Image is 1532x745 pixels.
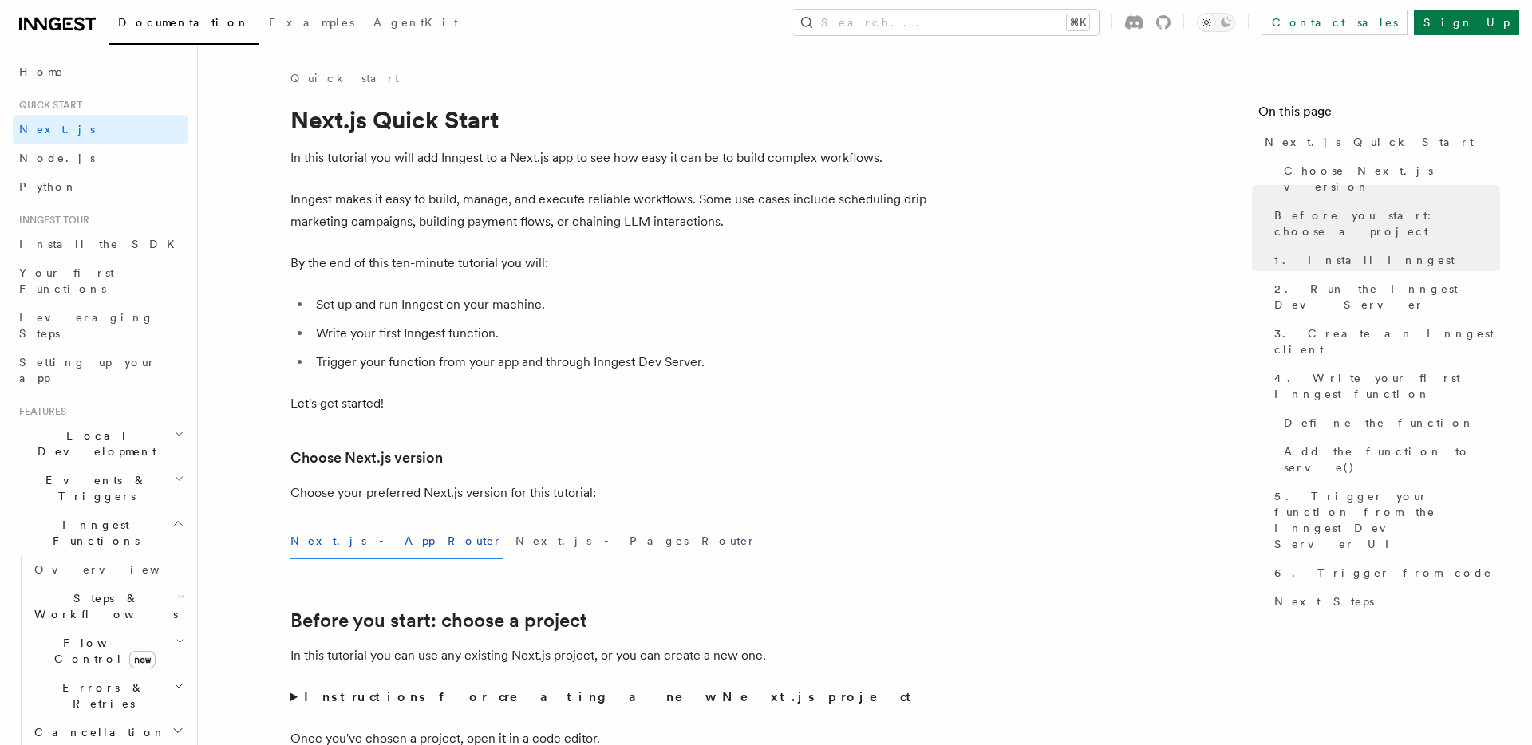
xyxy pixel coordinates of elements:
span: 1. Install Inngest [1274,252,1455,268]
h4: On this page [1258,102,1500,128]
a: Before you start: choose a project [290,609,587,632]
button: Steps & Workflows [28,584,188,629]
a: Next Steps [1268,587,1500,616]
button: Errors & Retries [28,673,188,718]
span: Before you start: choose a project [1274,207,1500,239]
span: Install the SDK [19,238,184,250]
li: Set up and run Inngest on your machine. [311,294,929,316]
p: Inngest makes it easy to build, manage, and execute reliable workflows. Some use cases include sc... [290,188,929,233]
span: Errors & Retries [28,680,173,711]
span: 4. Write your first Inngest function [1274,370,1500,402]
a: Sign Up [1414,10,1519,35]
a: Choose Next.js version [290,447,443,469]
a: Examples [259,5,364,43]
p: In this tutorial you can use any existing Next.js project, or you can create a new one. [290,644,929,667]
a: Next.js Quick Start [1258,128,1500,156]
a: Leveraging Steps [13,303,188,348]
p: Choose your preferred Next.js version for this tutorial: [290,482,929,504]
a: 1. Install Inngest [1268,246,1500,274]
button: Search...⌘K [792,10,1099,35]
span: 2. Run the Inngest Dev Server [1274,281,1500,313]
span: 5. Trigger your function from the Inngest Dev Server UI [1274,488,1500,552]
li: Trigger your function from your app and through Inngest Dev Server. [311,351,929,373]
span: Home [19,64,64,80]
span: Documentation [118,16,250,29]
li: Write your first Inngest function. [311,322,929,345]
span: Next Steps [1274,593,1374,609]
a: AgentKit [364,5,468,43]
a: Setting up your app [13,348,188,392]
span: AgentKit [373,16,458,29]
a: 3. Create an Inngest client [1268,319,1500,364]
span: Overview [34,563,199,576]
a: Contact sales [1262,10,1408,35]
a: Home [13,57,188,86]
span: Setting up your app [19,356,156,384]
button: Next.js - App Router [290,523,503,559]
span: Define the function [1284,415,1475,431]
a: Install the SDK [13,230,188,258]
a: Choose Next.js version [1277,156,1500,201]
span: Inngest tour [13,214,89,227]
a: Documentation [109,5,259,45]
a: Overview [28,555,188,584]
span: Events & Triggers [13,472,174,504]
span: Quick start [13,99,82,112]
span: Cancellation [28,724,166,740]
summary: Instructions for creating a new Next.js project [290,686,929,708]
button: Toggle dark mode [1197,13,1235,32]
a: Your first Functions [13,258,188,303]
h1: Next.js Quick Start [290,105,929,134]
p: By the end of this ten-minute tutorial you will: [290,252,929,274]
a: 4. Write your first Inngest function [1268,364,1500,408]
span: Local Development [13,428,174,459]
a: Quick start [290,70,399,86]
button: Local Development [13,421,188,466]
a: Define the function [1277,408,1500,437]
strong: Instructions for creating a new Next.js project [304,689,918,704]
span: Node.js [19,152,95,164]
span: 6. Trigger from code [1274,565,1492,581]
span: Next.js Quick Start [1265,134,1474,150]
span: Choose Next.js version [1284,163,1500,195]
a: Python [13,172,188,201]
button: Next.js - Pages Router [515,523,756,559]
p: Let's get started! [290,392,929,415]
button: Events & Triggers [13,466,188,510]
span: Inngest Functions [13,517,172,549]
a: Add the function to serve() [1277,437,1500,482]
a: Next.js [13,115,188,144]
a: Before you start: choose a project [1268,201,1500,246]
span: Flow Control [28,635,176,667]
span: new [129,651,156,668]
a: 2. Run the Inngest Dev Server [1268,274,1500,319]
span: Leveraging Steps [19,311,154,340]
span: Examples [269,16,354,29]
span: 3. Create an Inngest client [1274,325,1500,357]
span: Python [19,180,77,193]
kbd: ⌘K [1067,14,1089,30]
a: 6. Trigger from code [1268,558,1500,587]
button: Flow Controlnew [28,629,188,673]
p: In this tutorial you will add Inngest to a Next.js app to see how easy it can be to build complex... [290,147,929,169]
span: Your first Functions [19,266,114,295]
a: 5. Trigger your function from the Inngest Dev Server UI [1268,482,1500,558]
a: Node.js [13,144,188,172]
button: Inngest Functions [13,510,188,555]
span: Add the function to serve() [1284,443,1500,475]
span: Features [13,405,66,418]
span: Steps & Workflows [28,590,178,622]
span: Next.js [19,123,95,136]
